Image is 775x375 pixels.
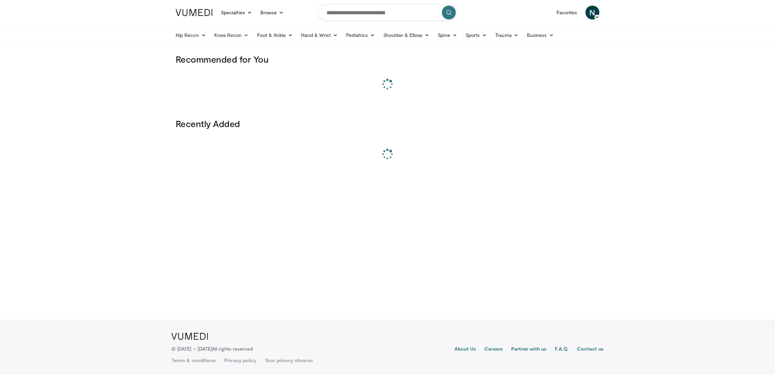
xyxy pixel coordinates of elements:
a: Hand & Wrist [297,28,342,42]
a: Business [523,28,558,42]
a: Pediatrics [342,28,379,42]
a: Foot & Ankle [253,28,297,42]
input: Search topics, interventions [318,4,457,21]
a: Knee Recon [210,28,253,42]
a: Browse [256,6,288,19]
a: Trauma [491,28,523,42]
a: Privacy policy [224,357,256,364]
a: Partner with us [511,345,546,354]
a: Contact us [577,345,604,354]
a: F.A.Q. [555,345,569,354]
a: Shoulder & Elbow [379,28,433,42]
a: Sports [461,28,491,42]
p: © [DATE] – [DATE] [171,345,253,352]
a: Your privacy choices [265,357,313,364]
a: N [585,6,599,19]
a: Hip Recon [171,28,210,42]
a: Favorites [552,6,581,19]
h3: Recently Added [176,118,599,129]
h3: Recommended for You [176,54,599,65]
img: VuMedi Logo [171,333,208,340]
a: Terms & conditions [171,357,216,364]
a: Spine [433,28,461,42]
a: Specialties [217,6,256,19]
a: Careers [484,345,503,354]
img: VuMedi Logo [176,9,213,16]
span: All rights reserved [212,346,253,352]
a: About Us [454,345,476,354]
